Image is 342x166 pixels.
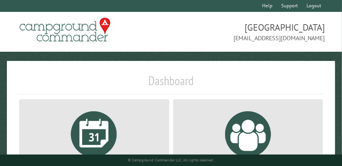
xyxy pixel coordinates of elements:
small: © Campground Commander LLC. All rights reserved. [128,158,214,163]
h1: Dashboard [17,73,325,94]
span: [GEOGRAPHIC_DATA] [EMAIL_ADDRESS][DOMAIN_NAME] [171,21,325,43]
img: Campground Commander [17,15,113,45]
